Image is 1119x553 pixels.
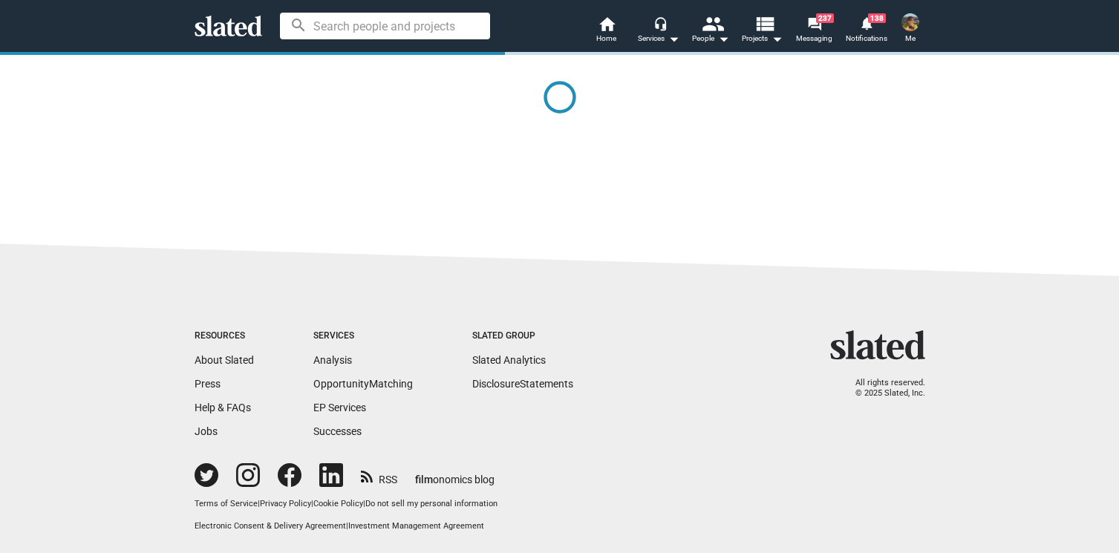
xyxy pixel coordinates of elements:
a: filmonomics blog [415,461,495,487]
a: Help & FAQs [195,402,251,413]
mat-icon: headset_mic [653,16,667,30]
span: | [346,521,348,531]
mat-icon: forum [807,16,821,30]
a: Jobs [195,425,218,437]
span: film [415,474,433,485]
mat-icon: notifications [859,16,873,30]
span: | [363,499,365,508]
a: Analysis [313,354,352,366]
span: | [311,499,313,508]
mat-icon: people [701,13,722,34]
a: Home [581,15,633,48]
span: 138 [868,13,886,23]
a: RSS [361,464,397,487]
a: Press [195,378,221,390]
input: Search people and projects [280,13,490,39]
img: Chandler Freelander [901,13,919,31]
a: Cookie Policy [313,499,363,508]
span: Notifications [846,30,887,48]
a: 237Messaging [789,15,841,48]
button: Chandler FreelanderMe [893,10,928,49]
a: Electronic Consent & Delivery Agreement [195,521,346,531]
div: Slated Group [472,330,573,342]
span: 237 [816,13,834,23]
a: Slated Analytics [472,354,546,366]
mat-icon: arrow_drop_down [665,30,682,48]
button: Projects [737,15,789,48]
div: Resources [195,330,254,342]
a: Successes [313,425,362,437]
span: | [258,499,260,508]
button: People [685,15,737,48]
div: People [692,30,729,48]
a: 138Notifications [841,15,893,48]
a: Investment Management Agreement [348,521,484,531]
mat-icon: arrow_drop_down [714,30,732,48]
button: Do not sell my personal information [365,499,497,510]
a: Privacy Policy [260,499,311,508]
span: Messaging [796,30,832,48]
button: Services [633,15,685,48]
span: Projects [742,30,783,48]
div: Services [313,330,413,342]
span: Me [905,30,916,48]
a: EP Services [313,402,366,413]
mat-icon: view_list [753,13,774,34]
mat-icon: arrow_drop_down [768,30,786,48]
a: About Slated [195,354,254,366]
a: OpportunityMatching [313,378,413,390]
p: All rights reserved. © 2025 Slated, Inc. [840,378,925,399]
a: DisclosureStatements [472,378,573,390]
span: Home [596,30,616,48]
mat-icon: home [598,15,616,33]
div: Services [638,30,679,48]
a: Terms of Service [195,499,258,508]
